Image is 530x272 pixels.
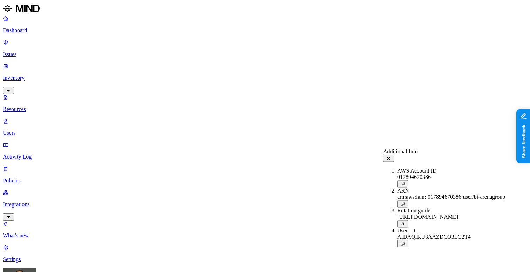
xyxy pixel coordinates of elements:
[397,208,430,214] span: Rotation guide
[397,168,436,174] span: AWS Account ID
[3,51,527,57] p: Issues
[383,148,505,155] div: Additional Info
[3,106,527,112] p: Resources
[397,214,505,220] div: [URL][DOMAIN_NAME]
[3,256,527,263] p: Settings
[3,201,527,208] p: Integrations
[3,3,40,14] img: MIND
[397,194,505,200] div: arn:aws:iam::017894670386:user/bi-arenagroup
[397,234,505,240] div: AIDAQIKU3AAZDCO3LG2T4
[3,75,527,81] p: Inventory
[3,232,527,239] p: What's new
[397,174,505,180] div: 017894670386
[3,130,527,136] p: Users
[3,27,527,34] p: Dashboard
[3,154,527,160] p: Activity Log
[397,188,409,194] span: ARN
[397,228,415,233] span: User ID
[3,177,527,184] p: Policies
